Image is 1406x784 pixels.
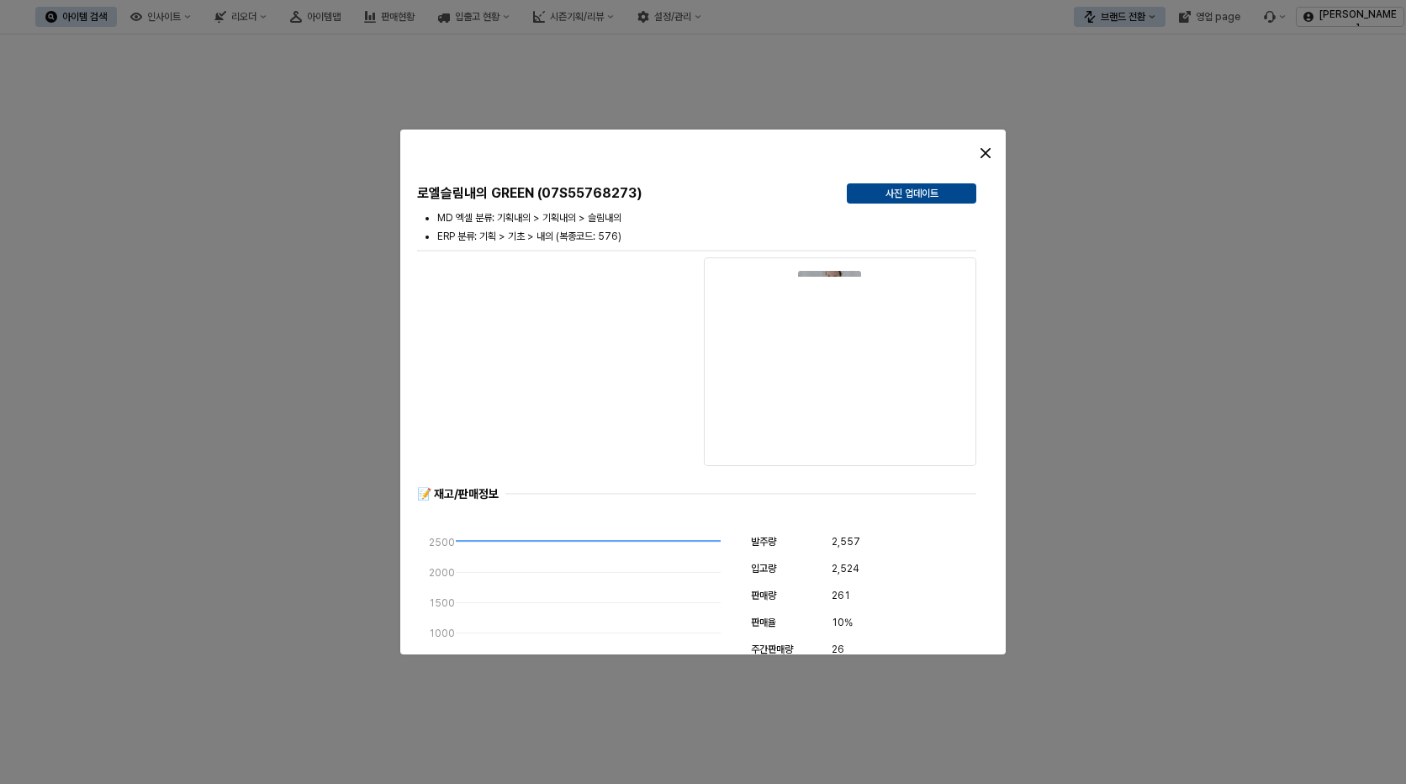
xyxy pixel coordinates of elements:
li: ERP 분류: 기획 > 기초 > 내의 (복종코드: 576) [437,229,976,244]
li: MD 엑셀 분류: 기획내의 > 기획내의 > 슬림내의 [437,210,976,225]
span: 판매율 [751,617,776,628]
button: Close [972,140,999,167]
div: 📝 재고/판매정보 [417,486,499,502]
span: 발주량 [751,536,776,548]
span: 26 [832,641,844,658]
p: 사진 업데이트 [885,187,938,200]
span: 2,557 [832,533,860,550]
span: 2,524 [832,560,859,577]
button: 사진 업데이트 [847,183,976,204]
h5: 로엘슬림내의 GREEN (07S55768273) [417,185,833,202]
span: 10% [832,614,853,631]
span: 주간판매량 [751,644,793,655]
span: 261 [832,587,850,604]
span: 판매량 [751,590,776,601]
span: 입고량 [751,563,776,575]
